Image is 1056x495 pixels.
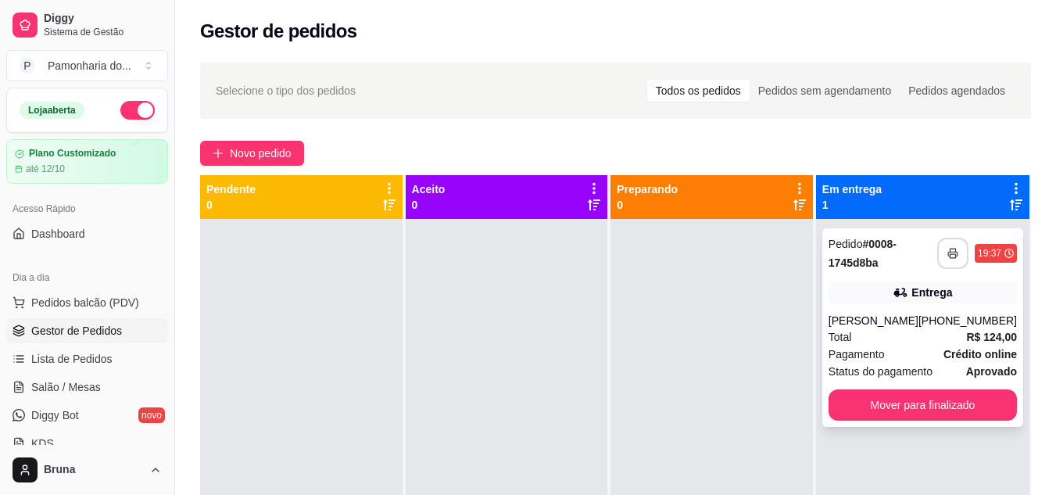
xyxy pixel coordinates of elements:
[829,328,852,346] span: Total
[31,351,113,367] span: Lista de Pedidos
[6,375,168,400] a: Salão / Mesas
[206,197,256,213] p: 0
[31,323,122,339] span: Gestor de Pedidos
[31,295,139,310] span: Pedidos balcão (PDV)
[829,346,885,363] span: Pagamento
[200,141,304,166] button: Novo pedido
[966,331,1017,343] strong: R$ 124,00
[966,365,1017,378] strong: aprovado
[829,238,897,269] strong: # 0008-1745d8ba
[943,348,1017,360] strong: Crédito online
[647,80,750,102] div: Todos os pedidos
[412,197,446,213] p: 0
[216,82,356,99] span: Selecione o tipo dos pedidos
[6,346,168,371] a: Lista de Pedidos
[31,436,54,451] span: KDS
[31,226,85,242] span: Dashboard
[617,197,678,213] p: 0
[44,26,162,38] span: Sistema de Gestão
[230,145,292,162] span: Novo pedido
[412,181,446,197] p: Aceito
[6,318,168,343] a: Gestor de Pedidos
[829,363,933,380] span: Status do pagamento
[20,102,84,119] div: Loja aberta
[978,247,1001,260] div: 19:37
[900,80,1014,102] div: Pedidos agendados
[6,196,168,221] div: Acesso Rápido
[822,197,882,213] p: 1
[822,181,882,197] p: Em entrega
[829,313,918,328] div: [PERSON_NAME]
[829,389,1017,421] button: Mover para finalizado
[6,451,168,489] button: Bruna
[6,221,168,246] a: Dashboard
[31,379,101,395] span: Salão / Mesas
[6,50,168,81] button: Select a team
[6,265,168,290] div: Dia a dia
[6,403,168,428] a: Diggy Botnovo
[6,431,168,456] a: KDS
[206,181,256,197] p: Pendente
[48,58,131,74] div: Pamonharia do ...
[26,163,65,175] article: até 12/10
[31,407,79,423] span: Diggy Bot
[6,6,168,44] a: DiggySistema de Gestão
[200,19,357,44] h2: Gestor de pedidos
[44,12,162,26] span: Diggy
[20,58,35,74] span: P
[6,290,168,315] button: Pedidos balcão (PDV)
[44,463,143,477] span: Bruna
[829,238,863,250] span: Pedido
[911,285,952,300] div: Entrega
[29,148,116,160] article: Plano Customizado
[750,80,900,102] div: Pedidos sem agendamento
[213,148,224,159] span: plus
[6,139,168,184] a: Plano Customizadoaté 12/10
[120,101,155,120] button: Alterar Status
[918,313,1017,328] div: [PHONE_NUMBER]
[617,181,678,197] p: Preparando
